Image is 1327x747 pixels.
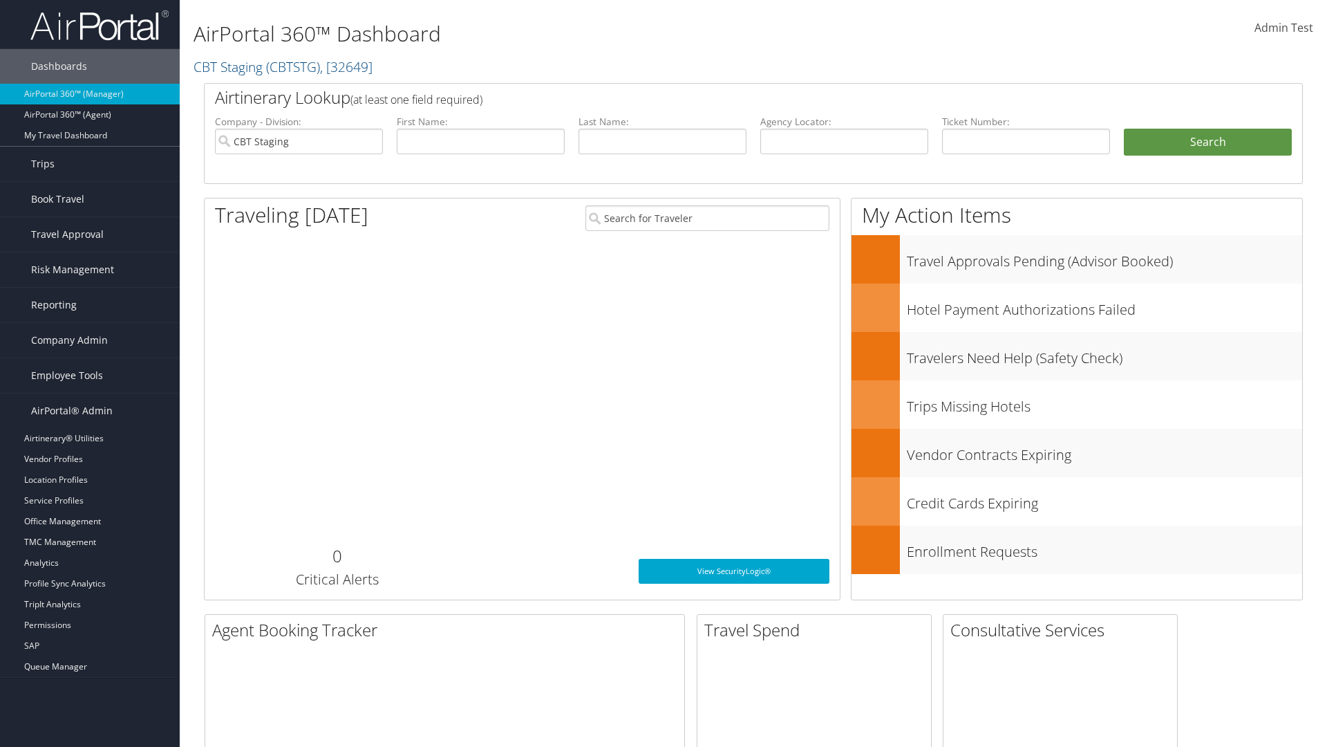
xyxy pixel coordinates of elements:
[30,9,169,41] img: airportal-logo.png
[851,429,1302,477] a: Vendor Contracts Expiring
[851,526,1302,574] a: Enrollment Requests
[31,394,113,428] span: AirPortal® Admin
[639,559,829,584] a: View SecurityLogic®
[320,57,373,76] span: , [ 32649 ]
[851,284,1302,332] a: Hotel Payment Authorizations Failed
[942,115,1110,129] label: Ticket Number:
[851,332,1302,380] a: Travelers Need Help (Safety Check)
[215,115,383,129] label: Company - Division:
[585,205,829,231] input: Search for Traveler
[215,201,368,230] h1: Traveling [DATE]
[215,570,459,589] h3: Critical Alerts
[31,49,87,84] span: Dashboards
[31,288,77,322] span: Reporting
[907,487,1302,513] h3: Credit Cards Expiring
[907,245,1302,271] h3: Travel Approvals Pending (Advisor Booked)
[907,439,1302,465] h3: Vendor Contracts Expiring
[950,618,1177,642] h2: Consultative Services
[194,57,373,76] a: CBT Staging
[851,201,1302,230] h1: My Action Items
[215,86,1201,109] h2: Airtinerary Lookup
[704,618,931,642] h2: Travel Spend
[215,544,459,568] h2: 0
[31,147,55,181] span: Trips
[1124,129,1292,156] button: Search
[397,115,565,129] label: First Name:
[212,618,684,642] h2: Agent Booking Tracker
[31,252,114,287] span: Risk Management
[851,477,1302,526] a: Credit Cards Expiring
[578,115,746,129] label: Last Name:
[851,380,1302,429] a: Trips Missing Hotels
[907,535,1302,562] h3: Enrollment Requests
[1254,20,1313,35] span: Admin Test
[907,293,1302,320] h3: Hotel Payment Authorizations Failed
[760,115,928,129] label: Agency Locator:
[907,390,1302,416] h3: Trips Missing Hotels
[194,19,940,48] h1: AirPortal 360™ Dashboard
[266,57,320,76] span: ( CBTSTG )
[851,235,1302,284] a: Travel Approvals Pending (Advisor Booked)
[1254,7,1313,50] a: Admin Test
[31,358,103,393] span: Employee Tools
[907,342,1302,368] h3: Travelers Need Help (Safety Check)
[31,182,84,216] span: Book Travel
[350,92,482,107] span: (at least one field required)
[31,323,108,358] span: Company Admin
[31,217,104,252] span: Travel Approval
